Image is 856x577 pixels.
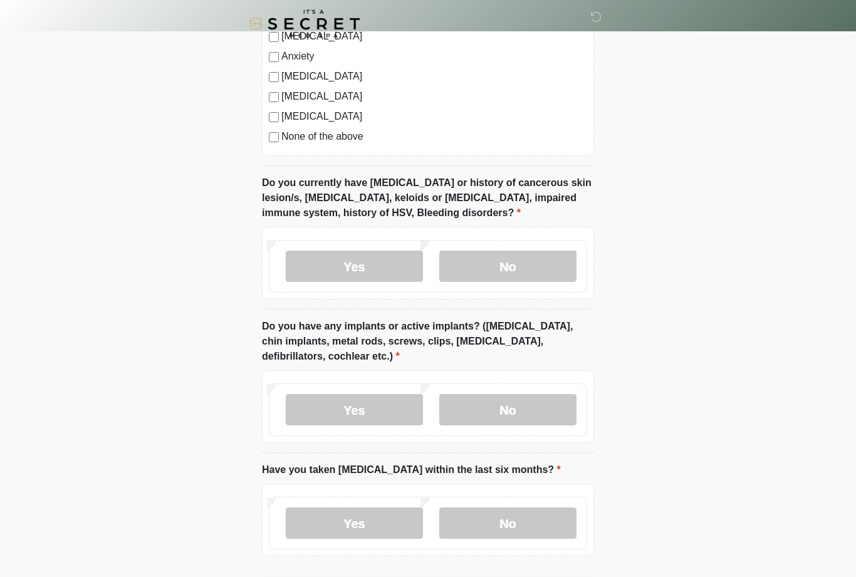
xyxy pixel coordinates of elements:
[269,52,279,62] input: Anxiety
[286,394,423,425] label: Yes
[269,112,279,122] input: [MEDICAL_DATA]
[281,69,587,84] label: [MEDICAL_DATA]
[286,251,423,282] label: Yes
[281,49,587,64] label: Anxiety
[269,132,279,142] input: None of the above
[439,394,577,425] label: No
[262,175,594,221] label: Do you currently have [MEDICAL_DATA] or history of cancerous skin lesion/s, [MEDICAL_DATA], keloi...
[281,89,587,104] label: [MEDICAL_DATA]
[439,507,577,539] label: No
[286,507,423,539] label: Yes
[439,251,577,282] label: No
[262,462,561,477] label: Have you taken [MEDICAL_DATA] within the last six months?
[249,9,360,38] img: It's A Secret Med Spa Logo
[269,72,279,82] input: [MEDICAL_DATA]
[262,319,594,364] label: Do you have any implants or active implants? ([MEDICAL_DATA], chin implants, metal rods, screws, ...
[269,92,279,102] input: [MEDICAL_DATA]
[281,109,587,124] label: [MEDICAL_DATA]
[281,129,587,144] label: None of the above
